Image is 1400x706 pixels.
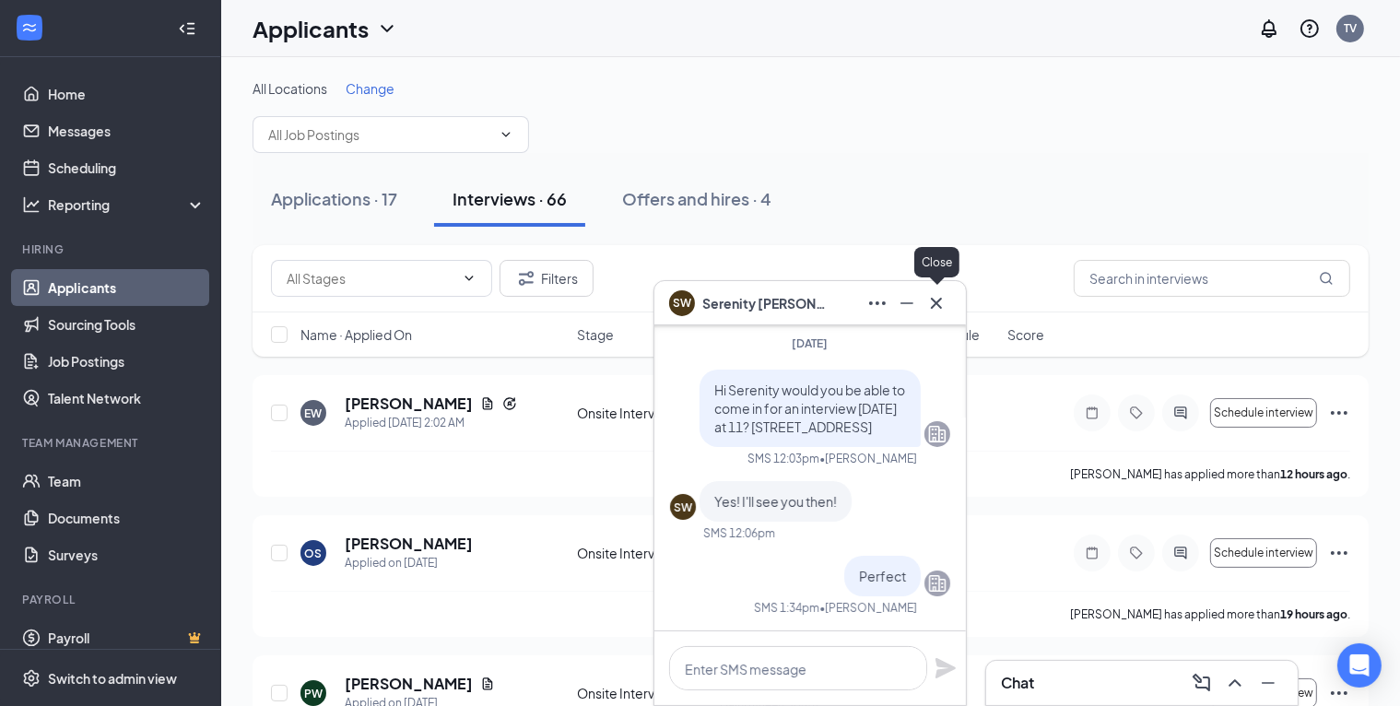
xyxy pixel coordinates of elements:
[866,292,888,314] svg: Ellipses
[674,500,692,515] div: SW
[22,195,41,214] svg: Analysis
[1214,547,1313,559] span: Schedule interview
[1280,607,1347,621] b: 19 hours ago
[502,396,517,411] svg: Reapply
[1074,260,1350,297] input: Search in interviews
[345,554,473,572] div: Applied on [DATE]
[22,592,202,607] div: Payroll
[48,112,206,149] a: Messages
[48,269,206,306] a: Applicants
[345,674,473,694] h5: [PERSON_NAME]
[1299,18,1321,40] svg: QuestionInfo
[48,76,206,112] a: Home
[703,525,775,541] div: SMS 12:06pm
[1191,672,1213,694] svg: ComposeMessage
[922,288,951,318] button: Cross
[480,677,495,691] svg: Document
[1257,672,1279,694] svg: Minimize
[345,534,473,554] h5: [PERSON_NAME]
[1081,546,1103,560] svg: Note
[48,343,206,380] a: Job Postings
[1253,668,1283,698] button: Minimize
[1328,402,1350,424] svg: Ellipses
[346,80,394,97] span: Change
[1280,467,1347,481] b: 12 hours ago
[1319,271,1334,286] svg: MagnifyingGlass
[1125,406,1147,420] svg: Tag
[1328,682,1350,704] svg: Ellipses
[48,536,206,573] a: Surveys
[1007,325,1044,344] span: Score
[926,423,948,445] svg: Company
[577,325,614,344] span: Stage
[271,187,397,210] div: Applications · 17
[1170,546,1192,560] svg: ActiveChat
[499,127,513,142] svg: ChevronDown
[577,404,710,422] div: Onsite Interview
[1170,406,1192,420] svg: ActiveChat
[22,669,41,688] svg: Settings
[793,336,829,350] span: [DATE]
[22,241,202,257] div: Hiring
[702,293,831,313] span: Serenity [PERSON_NAME]
[577,684,710,702] div: Onsite Interview
[48,500,206,536] a: Documents
[1070,466,1350,482] p: [PERSON_NAME] has applied more than .
[1337,643,1382,688] div: Open Intercom Messenger
[892,288,922,318] button: Minimize
[480,396,495,411] svg: Document
[305,546,323,561] div: OS
[859,568,906,584] span: Perfect
[1258,18,1280,40] svg: Notifications
[48,149,206,186] a: Scheduling
[287,268,454,288] input: All Stages
[178,19,196,38] svg: Collapse
[48,619,206,656] a: PayrollCrown
[747,451,819,466] div: SMS 12:03pm
[1210,538,1317,568] button: Schedule interview
[1210,398,1317,428] button: Schedule interview
[48,195,206,214] div: Reporting
[1328,542,1350,564] svg: Ellipses
[1001,673,1034,693] h3: Chat
[253,13,369,44] h1: Applicants
[819,451,917,466] span: • [PERSON_NAME]
[1070,606,1350,622] p: [PERSON_NAME] has applied more than .
[453,187,567,210] div: Interviews · 66
[345,394,473,414] h5: [PERSON_NAME]
[1081,406,1103,420] svg: Note
[896,292,918,314] svg: Minimize
[1125,546,1147,560] svg: Tag
[48,463,206,500] a: Team
[714,382,905,435] span: Hi Serenity would you be able to come in for an interview [DATE] at 11? [STREET_ADDRESS]
[754,600,819,616] div: SMS 1:34pm
[345,414,517,432] div: Applied [DATE] 2:02 AM
[20,18,39,37] svg: WorkstreamLogo
[1220,668,1250,698] button: ChevronUp
[22,435,202,451] div: Team Management
[926,572,948,594] svg: Company
[1344,20,1357,36] div: TV
[268,124,491,145] input: All Job Postings
[925,292,947,314] svg: Cross
[48,306,206,343] a: Sourcing Tools
[622,187,771,210] div: Offers and hires · 4
[500,260,594,297] button: Filter Filters
[253,80,327,97] span: All Locations
[819,600,917,616] span: • [PERSON_NAME]
[577,544,710,562] div: Onsite Interview
[714,493,837,510] span: Yes! I'll see you then!
[48,669,177,688] div: Switch to admin view
[1224,672,1246,694] svg: ChevronUp
[462,271,476,286] svg: ChevronDown
[515,267,537,289] svg: Filter
[376,18,398,40] svg: ChevronDown
[300,325,412,344] span: Name · Applied On
[863,288,892,318] button: Ellipses
[914,247,959,277] div: Close
[1214,406,1313,419] span: Schedule interview
[1187,668,1217,698] button: ComposeMessage
[48,380,206,417] a: Talent Network
[935,657,957,679] svg: Plane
